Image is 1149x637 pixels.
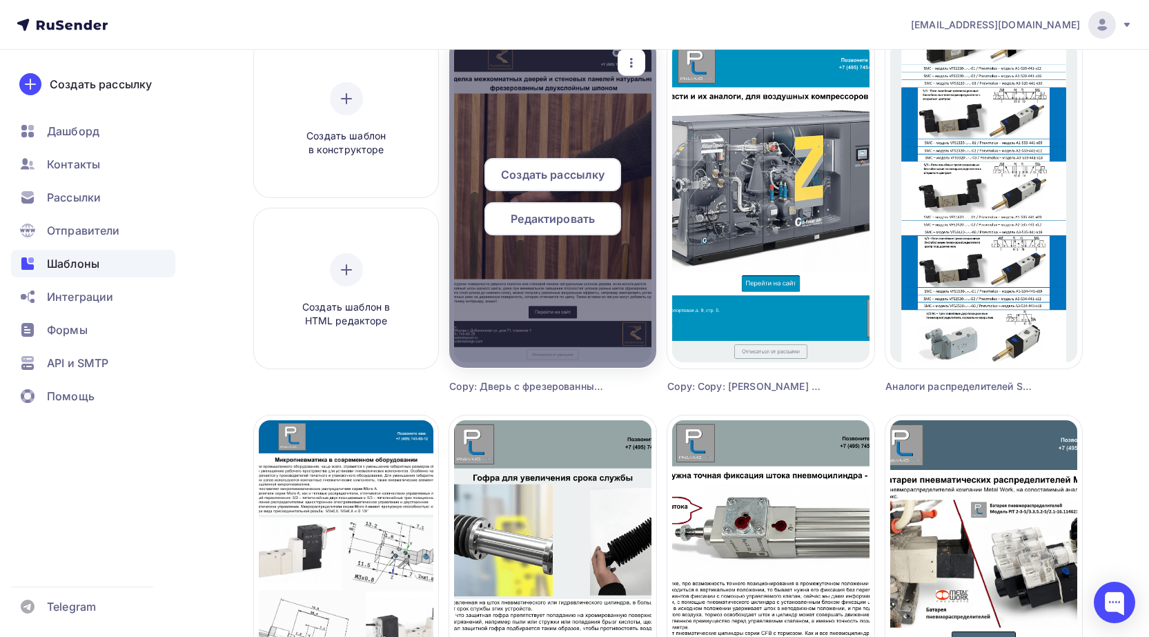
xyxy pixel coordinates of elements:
span: Создать шаблон в конструкторе [281,129,412,157]
a: Дашборд [11,117,175,145]
a: Формы [11,316,175,344]
a: Рассылки [11,184,175,211]
span: Создать рассылку [501,166,605,183]
span: Интеграции [47,288,113,305]
span: [EMAIL_ADDRESS][DOMAIN_NAME] [911,18,1080,32]
span: API и SMTP [47,355,108,371]
span: Дашборд [47,123,99,139]
span: Помощь [47,388,95,404]
span: Формы [47,322,88,338]
span: Редактировать [511,210,595,227]
span: Отправители [47,222,120,239]
span: Шаблоны [47,255,99,272]
div: Copy: Copy: [PERSON_NAME] пневмоцилиндра [667,380,823,393]
a: Отправители [11,217,175,244]
span: Контакты [47,156,100,173]
a: [EMAIL_ADDRESS][DOMAIN_NAME] [911,11,1132,39]
a: Контакты [11,150,175,178]
span: Создать шаблон в HTML редакторе [281,300,412,329]
span: Рассылки [47,189,101,206]
span: Telegram [47,598,96,615]
a: Шаблоны [11,250,175,277]
div: Copy: Дверь с фрезерованными полосами [449,380,605,393]
div: Аналоги распределителей SMC [885,380,1033,393]
div: Создать рассылку [50,76,152,92]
